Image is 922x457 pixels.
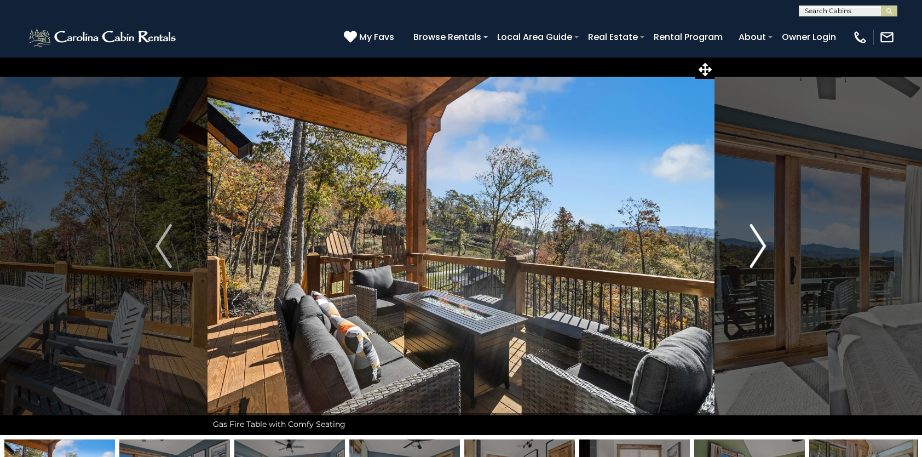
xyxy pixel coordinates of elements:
div: Gas Fire Table with Comfy Seating [208,413,714,435]
img: arrow [750,224,767,268]
a: About [733,27,771,47]
img: phone-regular-white.png [852,30,868,45]
a: Rental Program [648,27,728,47]
button: Previous [120,57,207,435]
a: Real Estate [583,27,643,47]
img: White-1-2.png [27,26,179,48]
a: Local Area Guide [492,27,578,47]
img: arrow [155,224,172,268]
a: Browse Rentals [408,27,487,47]
button: Next [714,57,802,435]
a: Owner Login [776,27,842,47]
span: My Favs [359,30,394,44]
a: My Favs [344,30,397,44]
img: mail-regular-white.png [879,30,895,45]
